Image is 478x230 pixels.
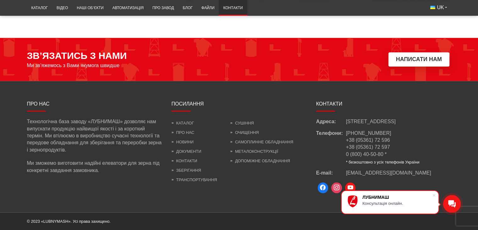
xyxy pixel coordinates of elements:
span: UK [437,4,444,11]
a: Відео [52,2,72,14]
a: Про завод [148,2,178,14]
p: Технологічна база заводу «ЛУБНИМАШ» дозволяє нам випускати продукцію найвищої якості і за коротки... [27,118,162,153]
span: [STREET_ADDRESS] [346,118,396,125]
a: Контакти [219,2,247,14]
img: Українська [430,6,435,9]
a: Instagram [330,181,343,195]
a: Контакти [172,158,197,163]
a: Металоконструкції [230,149,278,154]
span: Ми зв’яжемось з Вами якумога швидше [27,63,120,68]
a: +38 (05361) 72 596 [346,137,390,143]
a: [PHONE_NUMBER] [346,130,391,136]
a: [EMAIL_ADDRESS][DOMAIN_NAME] [346,170,431,176]
a: Блог [178,2,197,14]
span: E-mail: [316,170,346,176]
a: Сушіння [230,121,254,125]
a: Очищення [230,130,259,135]
a: 0 (800) 40-50-80 * [346,152,387,157]
span: [EMAIL_ADDRESS][DOMAIN_NAME] [346,170,431,175]
li: * безкоштовно з усіх телефонів України [346,159,420,165]
a: Зберігання [172,168,201,173]
a: Каталог [27,2,52,14]
span: Адреса: [316,118,346,125]
button: Написати нам [388,52,449,66]
a: Про нас [172,130,195,135]
a: Наші об’єкти [72,2,108,14]
button: UK [426,2,451,13]
p: Ми зможемо виготовити надійні елеватори для зерна під конкретні завдання замовника. [27,160,162,174]
span: Контакти [316,101,343,106]
a: Каталог [172,121,194,125]
span: Посилання [172,101,204,106]
span: Телефони: [316,130,346,165]
a: Документи [172,149,201,154]
a: +38 (05361) 72 597 [346,144,390,150]
span: Про нас [27,101,50,106]
a: Файли [197,2,219,14]
a: Самоплинне обладнання [230,140,293,144]
a: Новини [172,140,194,144]
a: Транспортування [172,177,217,182]
span: ЗВ’ЯЗАТИСЬ З НАМИ [27,50,127,61]
div: ЛУБНИМАШ [362,195,432,200]
a: Допоміжне обладнання [230,158,290,163]
a: Facebook [316,181,330,195]
a: Youtube [343,181,357,195]
a: Автоматизація [108,2,148,14]
div: Консультація онлайн. [362,201,432,206]
span: © 2023 «LUBNYMASH». Усі права захищено. [27,219,111,224]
